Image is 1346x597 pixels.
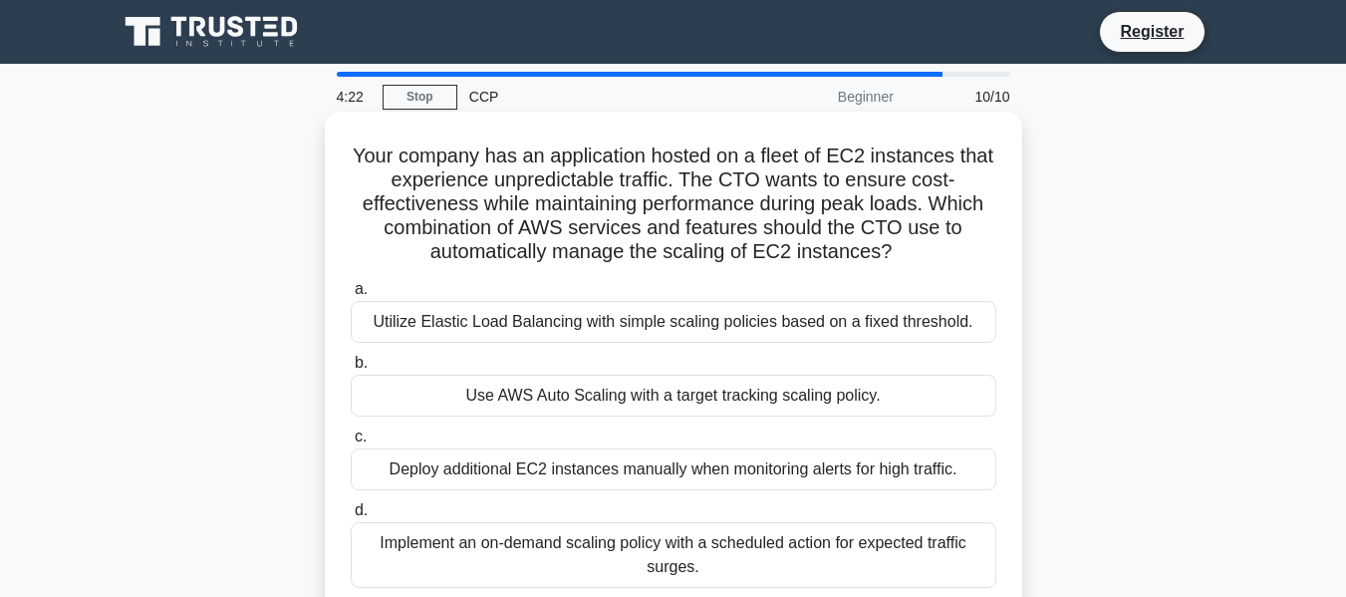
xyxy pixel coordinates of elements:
div: Implement an on-demand scaling policy with a scheduled action for expected traffic surges. [351,522,996,588]
a: Register [1108,19,1196,44]
div: CCP [457,77,731,117]
div: Utilize Elastic Load Balancing with simple scaling policies based on a fixed threshold. [351,301,996,343]
div: Use AWS Auto Scaling with a target tracking scaling policy. [351,375,996,417]
div: 4:22 [325,77,383,117]
span: b. [355,354,368,371]
span: c. [355,428,367,445]
div: 10/10 [906,77,1022,117]
h5: Your company has an application hosted on a fleet of EC2 instances that experience unpredictable ... [349,144,998,265]
span: d. [355,501,368,518]
div: Beginner [731,77,906,117]
div: Deploy additional EC2 instances manually when monitoring alerts for high traffic. [351,448,996,490]
a: Stop [383,85,457,110]
span: a. [355,280,368,297]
